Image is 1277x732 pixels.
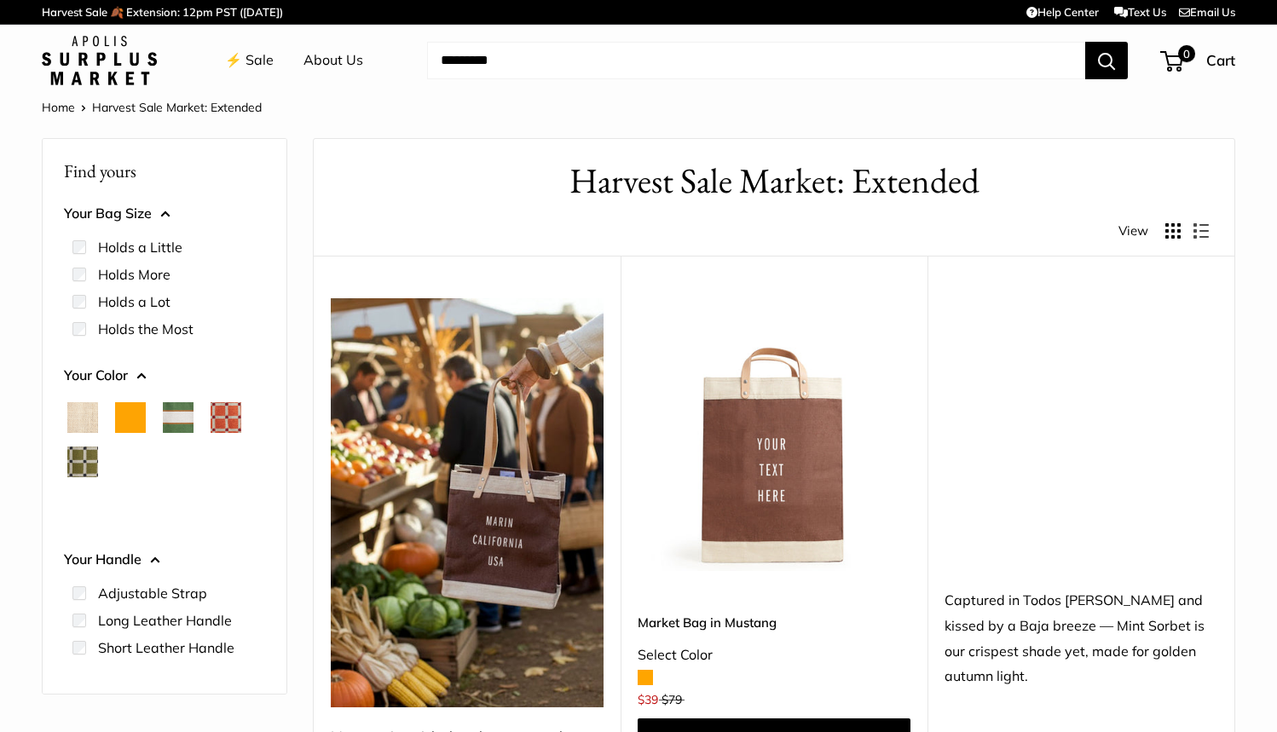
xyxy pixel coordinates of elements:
h1: Harvest Sale Market: Extended [339,156,1209,206]
button: Display products as list [1193,223,1209,239]
label: Short Leather Handle [98,637,234,658]
button: Cognac [115,447,146,477]
input: Search... [427,42,1085,79]
button: Your Handle [64,547,265,573]
a: Market Bag in MustangMarket Bag in Mustang [638,298,910,571]
button: Mint Sorbet [211,447,241,477]
div: Select Color [638,643,910,668]
label: Holds a Little [98,237,182,257]
span: $79 [662,692,682,707]
a: About Us [303,48,363,73]
button: Mustang [67,491,98,522]
img: Market Bag in Mustang [638,298,910,571]
a: Help Center [1026,5,1099,19]
img: Mustang is a rich chocolate mousse brown — an earthy, grounding hue made for crisp air and slow a... [331,298,604,707]
button: Search [1085,42,1128,79]
nav: Breadcrumb [42,96,262,118]
label: Holds the Most [98,319,194,339]
button: Taupe [163,491,194,522]
label: Adjustable Strap [98,583,207,603]
a: Text Us [1114,5,1166,19]
a: 0 Cart [1162,47,1235,74]
button: Chenille Window Sage [67,447,98,477]
label: Holds a Lot [98,291,170,312]
button: Court Green [163,402,194,433]
label: Holds More [98,264,170,285]
span: Harvest Sale Market: Extended [92,100,262,115]
button: Your Color [64,363,265,389]
a: ⚡️ Sale [225,48,274,73]
button: Display products as grid [1165,223,1181,239]
label: Long Leather Handle [98,610,232,631]
p: Find yours [64,154,265,187]
button: Palm Leaf [115,491,146,522]
span: Cart [1206,51,1235,69]
a: Email Us [1179,5,1235,19]
div: Captured in Todos [PERSON_NAME] and kissed by a Baja breeze — Mint Sorbet is our crispest shade y... [945,588,1217,690]
button: Daisy [163,447,194,477]
button: Your Bag Size [64,201,265,227]
button: Natural [67,402,98,433]
span: View [1118,219,1148,243]
a: Market Bag in Mustang [638,613,910,632]
span: 0 [1178,45,1195,62]
a: Home [42,100,75,115]
button: Orange [115,402,146,433]
img: Apolis: Surplus Market [42,36,157,85]
button: Chenille Window Brick [211,402,241,433]
span: $39 [638,692,658,707]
